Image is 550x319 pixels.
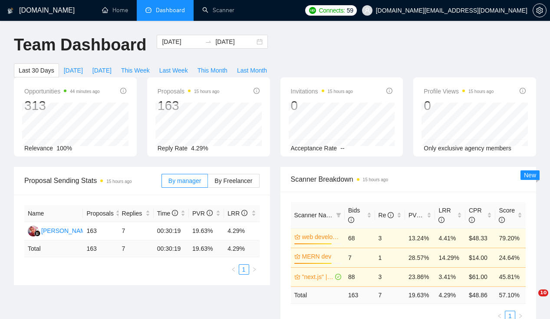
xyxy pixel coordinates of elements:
span: left [497,313,502,319]
td: $ 48.86 [465,286,495,303]
span: Proposals [86,209,113,218]
td: Total [24,240,83,257]
a: homeHome [102,7,128,14]
td: 14.29% [435,248,465,267]
span: right [252,267,257,272]
time: 15 hours ago [106,179,132,184]
span: info-circle [386,88,392,94]
span: Invitations [291,86,353,96]
span: -- [340,145,344,152]
span: Re [379,212,394,219]
span: info-circle [241,210,247,216]
span: info-circle [254,88,260,94]
img: logo [7,4,13,18]
td: 19.63 % [405,286,435,303]
a: web developmnet [302,232,340,242]
span: info-circle [207,210,213,216]
span: By manager [168,177,201,184]
span: user [364,7,370,13]
span: Acceptance Rate [291,145,337,152]
span: 100% [56,145,72,152]
td: 3 [375,267,405,286]
span: [DATE] [64,66,83,75]
span: Last 30 Days [19,66,54,75]
span: This Week [121,66,150,75]
td: 163 [345,286,375,303]
span: Dashboard [156,7,185,14]
span: Bids [348,207,360,223]
span: Only exclusive agency members [424,145,511,152]
span: CPR [469,207,482,223]
td: 4.41% [435,228,465,248]
button: Last Month [232,63,272,77]
span: PVR [192,210,213,217]
a: setting [533,7,547,14]
span: crown [294,253,300,259]
span: right [518,313,523,319]
span: 10 [538,289,548,296]
span: Relevance [24,145,53,152]
time: 44 minutes ago [70,89,99,94]
td: 19.63% [189,222,224,240]
td: 4.29% [224,222,259,240]
span: info-circle [388,212,394,218]
time: 15 hours ago [194,89,219,94]
td: 57.10 % [495,286,526,303]
td: 7 [119,222,154,240]
th: Replies [119,205,154,222]
button: setting [533,3,547,17]
time: 15 hours ago [363,177,388,182]
span: info-circle [499,217,505,223]
img: gigradar-bm.png [34,230,40,236]
td: $48.33 [465,228,495,248]
span: LRR [227,210,247,217]
span: Connects: [319,6,345,15]
li: 1 [239,264,249,275]
span: filter [334,209,343,222]
td: 23.86% [405,267,435,286]
span: PVR [408,212,429,219]
td: 19.63 % [189,240,224,257]
span: to [205,38,212,45]
a: DP[PERSON_NAME] [28,227,91,234]
td: 163 [83,240,118,257]
span: Reply Rate [158,145,188,152]
td: 163 [83,222,118,240]
span: Replies [122,209,144,218]
span: Last Week [159,66,188,75]
span: This Month [198,66,227,75]
span: By Freelancer [214,177,252,184]
td: $61.00 [465,267,495,286]
button: [DATE] [59,63,88,77]
span: Scanner Name [294,212,335,219]
td: 00:30:19 [154,240,189,257]
td: 45.81% [495,267,526,286]
span: info-circle [172,210,178,216]
td: 28.57% [405,248,435,267]
td: $14.00 [465,248,495,267]
li: Next Page [249,264,260,275]
th: Proposals [83,205,118,222]
li: Previous Page [228,264,239,275]
td: 3 [375,228,405,248]
td: 4.29 % [224,240,259,257]
span: info-circle [120,88,126,94]
span: Proposal Sending Stats [24,175,161,186]
td: 68 [345,228,375,248]
span: LRR [438,207,451,223]
button: Last 30 Days [14,63,59,77]
div: 163 [158,97,220,114]
span: New [524,172,536,179]
span: info-circle [438,217,445,223]
div: 0 [291,97,353,114]
span: Opportunities [24,86,100,96]
time: 15 hours ago [468,89,494,94]
time: 15 hours ago [328,89,353,94]
td: 7 [119,240,154,257]
span: [DATE] [92,66,112,75]
input: Start date [162,37,201,47]
button: right [249,264,260,275]
button: This Month [193,63,232,77]
span: 4.29% [191,145,208,152]
input: End date [215,37,255,47]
